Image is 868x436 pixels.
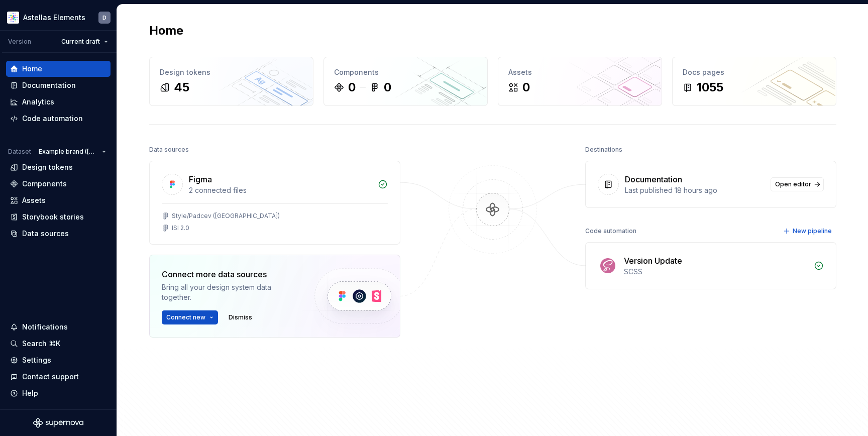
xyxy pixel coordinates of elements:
img: b2369ad3-f38c-46c1-b2a2-f2452fdbdcd2.png [7,12,19,24]
span: Current draft [61,38,100,46]
div: Help [22,388,38,398]
div: Dataset [8,148,31,156]
button: Current draft [57,35,113,49]
svg: Supernova Logo [33,418,83,428]
span: Connect new [166,313,205,321]
div: Home [22,64,42,74]
div: Code automation [585,224,636,238]
div: Docs pages [683,67,826,77]
div: Version [8,38,31,46]
a: Data sources [6,226,111,242]
div: Documentation [22,80,76,90]
a: Assets [6,192,111,208]
button: Notifications [6,319,111,335]
div: Data sources [149,143,189,157]
div: Data sources [22,229,69,239]
div: Figma [189,173,212,185]
div: Connect more data sources [162,268,297,280]
div: Astellas Elements [23,13,85,23]
div: Style/Padcev ([GEOGRAPHIC_DATA]) [172,212,280,220]
span: Dismiss [229,313,252,321]
div: Storybook stories [22,212,84,222]
div: Analytics [22,97,54,107]
div: Documentation [625,173,682,185]
div: Version Update [624,255,682,267]
div: 45 [174,79,189,95]
div: Assets [22,195,46,205]
button: Connect new [162,310,218,324]
button: Dismiss [224,310,257,324]
button: New pipeline [780,224,836,238]
div: 1055 [697,79,723,95]
a: Storybook stories [6,209,111,225]
a: Design tokens [6,159,111,175]
div: 0 [384,79,391,95]
div: Settings [22,355,51,365]
a: Figma2 connected filesStyle/Padcev ([GEOGRAPHIC_DATA])ISI 2.0 [149,161,400,245]
a: Assets0 [498,57,662,106]
button: Contact support [6,369,111,385]
div: Code automation [22,114,83,124]
div: Destinations [585,143,622,157]
a: Documentation [6,77,111,93]
div: Last published 18 hours ago [625,185,765,195]
span: Open editor [775,180,811,188]
div: Contact support [22,372,79,382]
div: Notifications [22,322,68,332]
a: Components00 [323,57,488,106]
div: Assets [508,67,652,77]
button: Search ⌘K [6,336,111,352]
div: 2 connected files [189,185,372,195]
div: SCSS [624,267,808,277]
a: Analytics [6,94,111,110]
div: 0 [522,79,530,95]
div: Design tokens [160,67,303,77]
a: Home [6,61,111,77]
button: Astellas ElementsD [2,7,115,28]
div: D [102,14,106,22]
div: Components [334,67,477,77]
div: ISI 2.0 [172,224,189,232]
a: Code automation [6,111,111,127]
div: Design tokens [22,162,73,172]
div: 0 [348,79,356,95]
span: New pipeline [793,227,832,235]
a: Settings [6,352,111,368]
button: Example brand ([GEOGRAPHIC_DATA]) [34,145,111,159]
h2: Home [149,23,183,39]
a: Design tokens45 [149,57,313,106]
div: Bring all your design system data together. [162,282,297,302]
div: Components [22,179,67,189]
a: Docs pages1055 [672,57,836,106]
a: Open editor [771,177,824,191]
span: Example brand ([GEOGRAPHIC_DATA]) [39,148,98,156]
div: Search ⌘K [22,339,60,349]
button: Help [6,385,111,401]
a: Components [6,176,111,192]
